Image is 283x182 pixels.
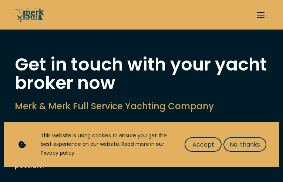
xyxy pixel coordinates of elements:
h1: Get in touch with your yacht broker now [15,55,268,92]
p: Our team looks forward to speaking with you! Whether you are buying, selling, or looking for the ... [15,120,268,170]
span: No, thanks [230,140,260,149]
span: Accept [192,140,214,149]
button: Accept [185,137,222,152]
button: No, thanks [223,137,266,152]
h2: Merk & Merk Full Service Yachting Company [15,100,268,113]
div: This website is using cookies to ensure you get the best experience on our website. Read more in ... [41,131,170,158]
a: Privacy policy [41,149,74,157]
